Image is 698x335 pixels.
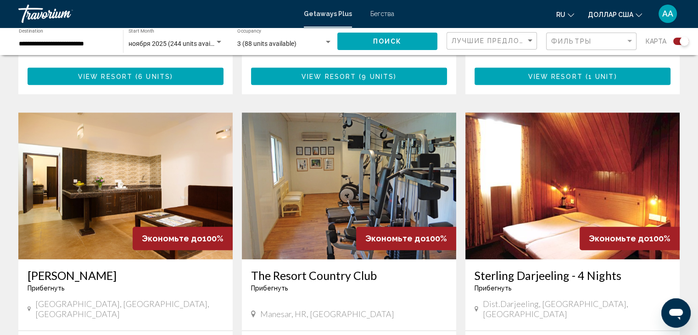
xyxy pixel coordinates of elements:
[588,73,614,80] span: 1 unit
[656,4,680,23] button: Меню пользователя
[551,38,592,45] span: Фильтры
[18,5,295,23] a: Травориум
[373,38,402,45] span: Поиск
[251,268,447,282] a: The Resort Country Club
[583,73,617,80] span: ( )
[475,268,670,282] a: Sterling Darjeeling - 4 Nights
[302,73,356,80] span: View Resort
[251,285,288,292] span: Прибегнуть
[260,309,394,319] span: Manesar, HR, [GEOGRAPHIC_DATA]
[242,112,456,259] img: 4438O01X.jpg
[646,35,666,48] span: карта
[580,227,680,250] div: 100%
[370,10,394,17] a: Бегства
[475,285,512,292] span: Прибегнуть
[556,11,565,18] font: ru
[28,268,223,282] a: [PERSON_NAME]
[365,234,426,243] span: Экономьте до
[362,73,394,80] span: 9 units
[133,227,233,250] div: 100%
[662,9,673,18] font: АА
[18,112,233,259] img: DC63I01X.jpg
[138,73,170,80] span: 6 units
[356,227,456,250] div: 100%
[133,73,173,80] span: ( )
[128,40,226,47] span: ноября 2025 (244 units available)
[556,8,574,21] button: Изменить язык
[78,73,133,80] span: View Resort
[28,285,65,292] span: Прибегнуть
[237,40,296,47] span: 3 (88 units available)
[304,10,352,17] a: Getaways Plus
[251,67,447,84] button: View Resort(9 units)
[528,73,582,80] span: View Resort
[142,234,202,243] span: Экономьте до
[588,11,633,18] font: доллар США
[483,299,670,319] span: Dist.Darjeeling, [GEOGRAPHIC_DATA], [GEOGRAPHIC_DATA]
[588,8,642,21] button: Изменить валюту
[35,299,223,319] span: [GEOGRAPHIC_DATA], [GEOGRAPHIC_DATA], [GEOGRAPHIC_DATA]
[589,234,649,243] span: Экономьте до
[452,37,548,45] span: Лучшие предложения
[475,67,670,84] button: View Resort(1 unit)
[661,298,691,328] iframe: Кнопка запуска окна обмена сообщениями
[28,67,223,84] button: View Resort(6 units)
[465,112,680,259] img: 3108I01L.jpg
[356,73,396,80] span: ( )
[546,32,637,51] button: Filter
[337,33,437,50] button: Поиск
[452,37,534,45] mat-select: Sort by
